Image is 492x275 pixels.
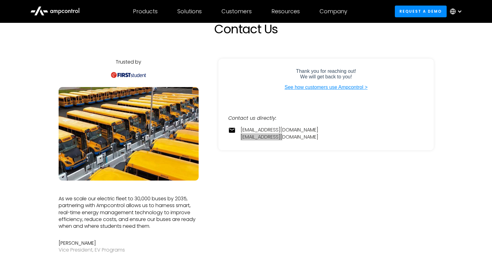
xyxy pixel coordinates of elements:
div: Customers [221,8,252,15]
div: Products [133,8,158,15]
div: Solutions [177,8,202,15]
a: Request a demo [395,6,447,17]
iframe: Form 0 [228,69,424,90]
div: Company [320,8,347,15]
a: [EMAIL_ADDRESS][DOMAIN_NAME] [241,127,318,133]
div: Contact us directly: [228,115,424,122]
div: Resources [271,8,300,15]
h1: Contact Us [110,22,382,36]
a: [EMAIL_ADDRESS][DOMAIN_NAME] [241,134,318,140]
